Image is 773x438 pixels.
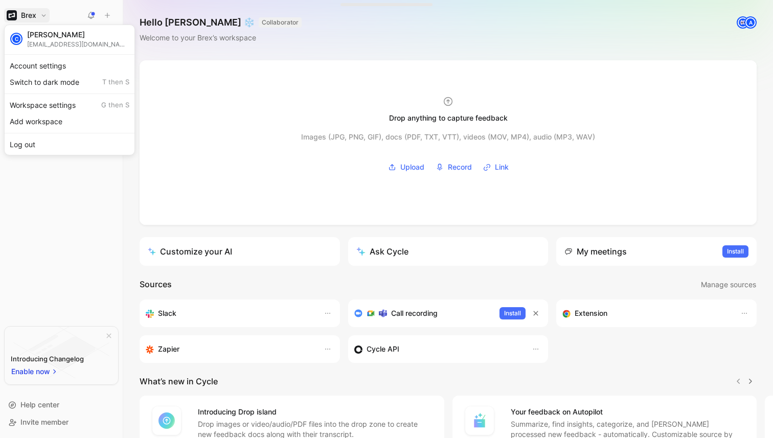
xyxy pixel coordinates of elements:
div: Switch to dark mode [7,74,132,90]
div: Log out [7,136,132,153]
div: C [11,34,21,44]
div: Add workspace [7,113,132,130]
div: [PERSON_NAME] [27,30,129,39]
div: [EMAIL_ADDRESS][DOMAIN_NAME] [27,40,129,48]
span: G then S [101,101,129,110]
span: T then S [102,78,129,87]
div: Workspace settings [7,97,132,113]
div: Account settings [7,58,132,74]
div: BrexBrex [4,25,135,155]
